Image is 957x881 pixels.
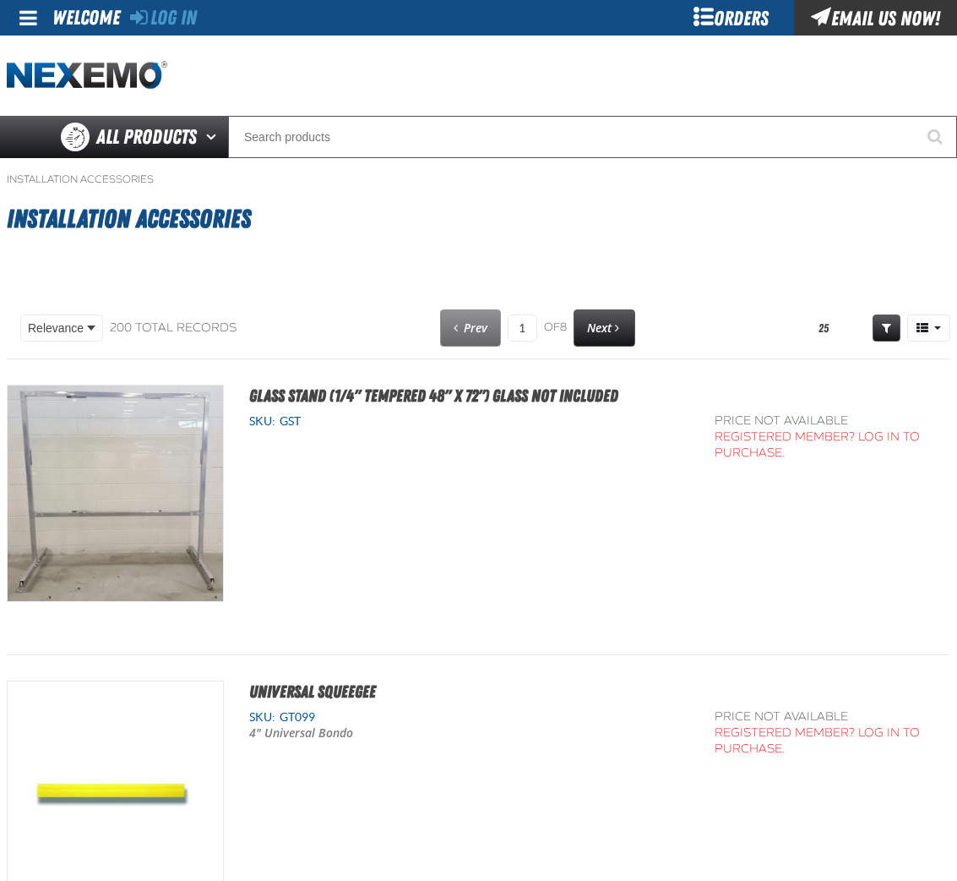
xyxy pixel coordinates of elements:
a: Glass Stand (1/4" Tempered 48" x 72") Glass not included [249,386,618,406]
span: GST [275,414,301,428]
span: Next [587,320,612,336]
a: Expand or Collapse Grid Filters [873,315,900,342]
span: GT099 [275,710,315,724]
: View Details of the Glass Stand (1/4" Tempered 48" x 72") Glass not included [8,386,223,601]
button: Start Searching [915,116,957,158]
a: Registered Member? Log In to purchase. [715,725,920,756]
nav: Breadcrumbs [7,172,950,186]
div: 200 total records [110,320,237,337]
div: Price not available [715,413,950,430]
img: Nexemo logo [7,61,167,90]
button: Product Grid Views Toolbar [907,315,950,342]
span: All Products [96,122,197,152]
a: Next page [574,309,635,347]
span: 8 [560,320,567,334]
span: Product Grid Views Toolbar [908,315,949,341]
div: SKU: [249,413,689,430]
div: Price not available [715,709,950,725]
p: 4" Universal Bondo [249,725,513,741]
h1: Installation Accessories [7,196,950,242]
input: Search [228,116,957,158]
a: Installation Accessories [7,172,154,186]
a: Home [7,61,167,90]
button: Open All Products pages [200,116,228,158]
a: Log In [130,6,197,30]
input: Current page number [508,315,537,342]
a: Universal Squeegee [249,681,376,702]
img: Glass Stand (1/4" Tempered 48" x 72") Glass not included [8,386,223,601]
span: Relevance [28,320,84,337]
span: of [544,320,567,336]
div: SKU: [249,709,689,725]
a: Registered Member? Log In to purchase. [715,430,920,460]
